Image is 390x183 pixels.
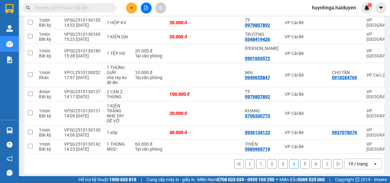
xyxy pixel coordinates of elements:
span: Miền Nam [197,176,274,183]
div: 0937078076 [332,130,357,135]
div: 1 món [39,108,58,113]
div: VPSG2510130155 [64,18,100,23]
button: 1 [256,159,266,169]
div: 1 TỆP HS [107,51,129,56]
strong: 0369 525 060 [298,177,325,182]
div: 20.000 đ [170,20,201,25]
div: 14:09 [DATE] [64,113,100,118]
div: Bất kỳ [39,147,58,152]
strong: 1900 633 818 [109,177,136,182]
div: 0979807892 [245,94,270,99]
div: 14:06 [DATE] [64,132,100,137]
div: 60.000 đ [135,142,163,147]
div: 0936134123 [245,130,270,135]
div: 15:23 [DATE] [64,37,100,42]
div: 0918284769 [332,75,357,80]
div: Tại văn phòng [135,53,163,58]
div: 2 CAN 2 THÙNG [107,89,129,99]
div: 10 / trang [348,161,368,167]
span: plus [129,6,134,10]
div: 0348419426 [245,37,270,42]
div: VP Cái Bè [285,73,326,78]
div: VP Cái Bè [285,92,326,97]
div: 17:57 [DATE] [64,75,100,80]
div: 1 món [39,48,58,53]
span: Hỗ trợ kỹ thuật: [79,176,136,183]
div: 100.000 đ [170,92,201,97]
span: caret-down [378,5,384,11]
span: | [141,176,142,183]
div: CHÚ TẤN [332,70,360,75]
div: 20.000 đ [135,48,163,53]
div: 4 món [39,89,58,94]
div: VPSG2510130180 [64,48,100,53]
div: VP Cái Bè [285,130,326,135]
div: Bất kỳ [39,53,58,58]
div: 1 THÙNG MOD [107,142,129,152]
div: Tại văn phòng [135,75,163,80]
svg: open [373,161,378,166]
img: warehouse-icon [6,41,13,47]
div: 14:23 [DATE] [64,147,100,152]
img: logo-vxr [5,4,14,13]
span: | [329,176,330,183]
div: MAI [245,70,279,75]
div: Bất kỳ [39,113,58,118]
div: 15:38 [DATE] [64,53,100,58]
div: 0949655847 [245,75,270,80]
div: 14:17 [DATE] [64,94,100,99]
div: VP Cái Bè [285,20,326,25]
span: ⚪️ [276,178,278,181]
div: VPSG2510130130 [64,127,100,132]
div: KHANG [245,108,279,113]
span: huynhnga.haiduyen [307,4,361,12]
span: Cung cấp máy in - giấy in: [147,176,196,183]
div: TỐNG ĐẠI KIM [245,46,279,56]
div: VP Cái Bè [285,144,326,149]
span: copyright [355,177,360,182]
div: TRƯỜNG [245,32,279,37]
div: 1 KIỆN DÀI [107,34,129,39]
div: Tại văn phòng [135,147,163,152]
span: ... [245,51,249,56]
div: 1 HỘP KV [107,20,129,25]
div: 1 xốp [107,130,129,135]
div: 10.000 đ [135,70,163,75]
div: 1 món [39,127,58,132]
img: warehouse-icon [6,25,13,32]
img: solution-icon [6,57,13,63]
div: 0901693572 [245,56,270,61]
div: 1 món [39,142,58,147]
div: TÝ [245,18,279,23]
sup: 1 [367,3,372,7]
div: 1 KIỆN TRẮNG [107,103,129,113]
div: 20.000 đ [170,111,201,116]
div: Bất kỳ [39,94,58,99]
div: Bất kỳ [39,23,58,28]
div: VP Cái Bè [285,111,326,116]
div: VP Cái Bè [285,51,326,56]
div: NHẸ TAY DỄ VỠ [107,113,129,123]
button: 5 [300,159,310,169]
div: 0706330773 [245,113,270,118]
span: aim [158,6,163,10]
span: file-add [144,6,148,10]
button: 4 [289,159,299,169]
div: 20.000 đ [170,34,201,39]
button: 2 [267,159,277,169]
div: THIỆN [245,142,279,147]
div: 0989969719 [245,147,270,152]
div: nhẹ tay ko đè lên [107,75,129,85]
img: warehouse-icon [6,127,13,134]
div: Khác [39,75,58,80]
div: VPCL2510130052 [64,70,100,75]
img: icon-new-feature [364,5,370,11]
button: aim [155,3,166,13]
span: Miền Bắc [279,176,325,183]
span: question-circle [7,142,13,148]
button: plus [126,3,137,13]
input: Tìm tên, số ĐT hoặc mã đơn [35,4,109,11]
div: VP Cái Bè [285,34,326,39]
button: caret-down [375,3,386,13]
div: Bất kỳ [39,37,58,42]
